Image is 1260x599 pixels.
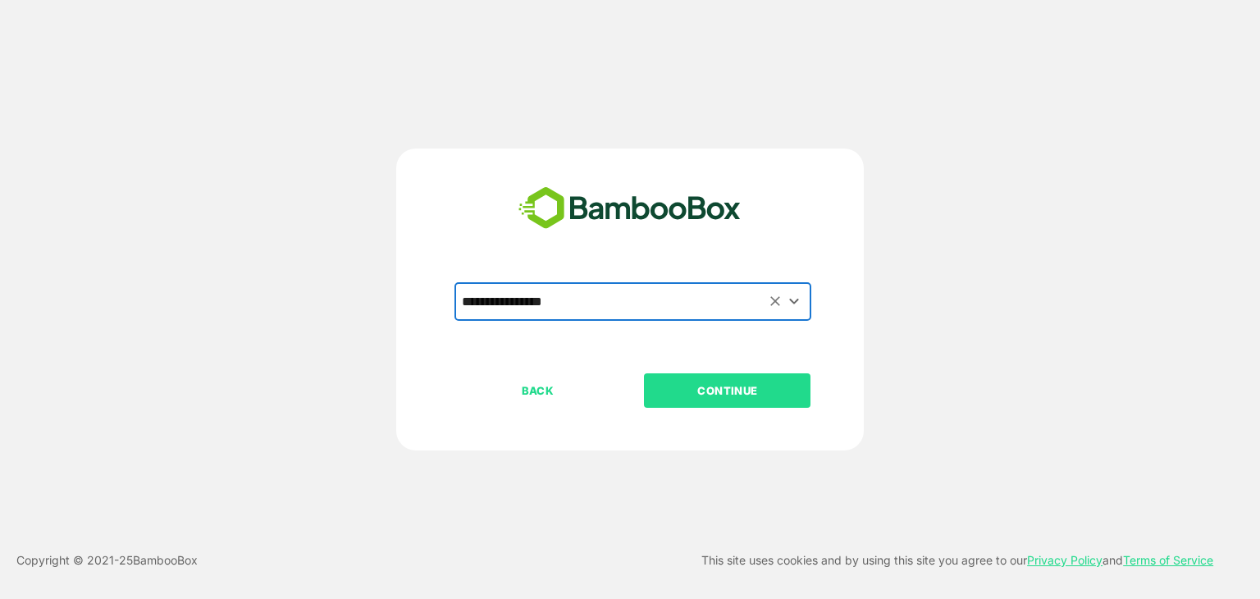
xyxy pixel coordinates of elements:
[456,382,620,400] p: BACK
[783,290,806,313] button: Open
[646,382,810,400] p: CONTINUE
[454,373,621,408] button: BACK
[644,373,810,408] button: CONTINUE
[701,551,1213,570] p: This site uses cookies and by using this site you agree to our and
[509,181,750,235] img: bamboobox
[1027,553,1102,567] a: Privacy Policy
[16,551,198,570] p: Copyright © 2021- 25 BambooBox
[1123,553,1213,567] a: Terms of Service
[766,292,785,311] button: Clear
